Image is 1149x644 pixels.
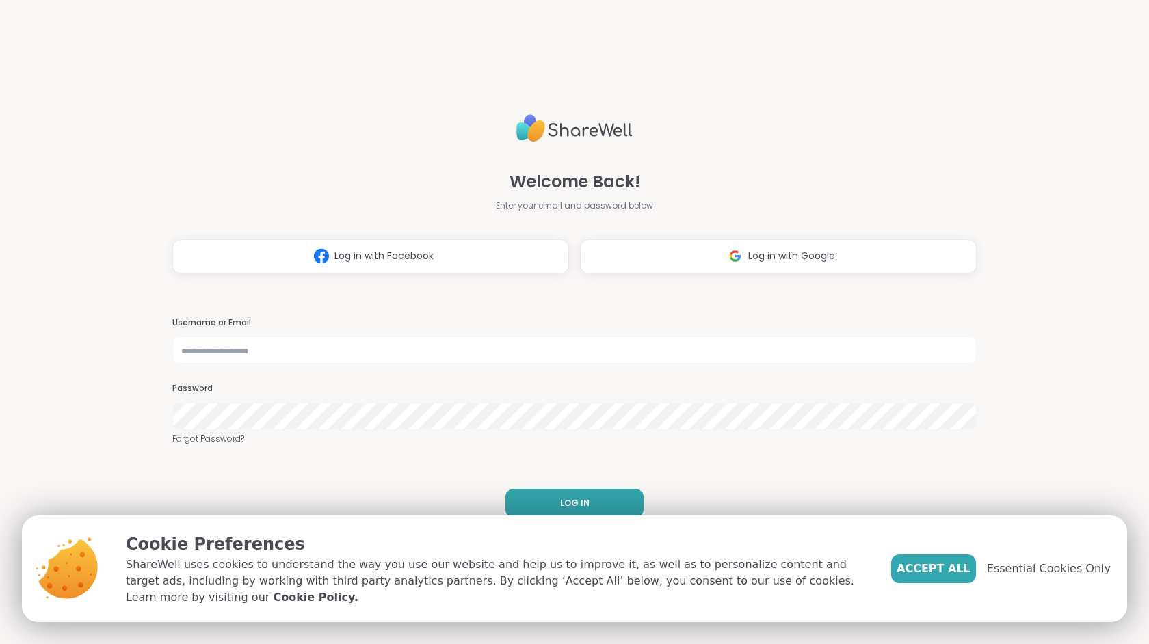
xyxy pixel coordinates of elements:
[126,556,869,606] p: ShareWell uses cookies to understand the way you use our website and help us to improve it, as we...
[496,200,653,212] span: Enter your email and password below
[505,489,644,518] button: LOG IN
[891,554,976,583] button: Accept All
[273,589,358,606] a: Cookie Policy.
[510,170,640,194] span: Welcome Back!
[172,317,977,329] h3: Username or Email
[987,561,1111,577] span: Essential Cookies Only
[308,243,334,269] img: ShareWell Logomark
[560,497,590,509] span: LOG IN
[172,433,977,445] a: Forgot Password?
[172,239,569,273] button: Log in with Facebook
[897,561,970,577] span: Accept All
[580,239,977,273] button: Log in with Google
[748,249,835,263] span: Log in with Google
[722,243,748,269] img: ShareWell Logomark
[334,249,434,263] span: Log in with Facebook
[126,532,869,556] p: Cookie Preferences
[516,109,633,148] img: ShareWell Logo
[172,383,977,394] h3: Password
